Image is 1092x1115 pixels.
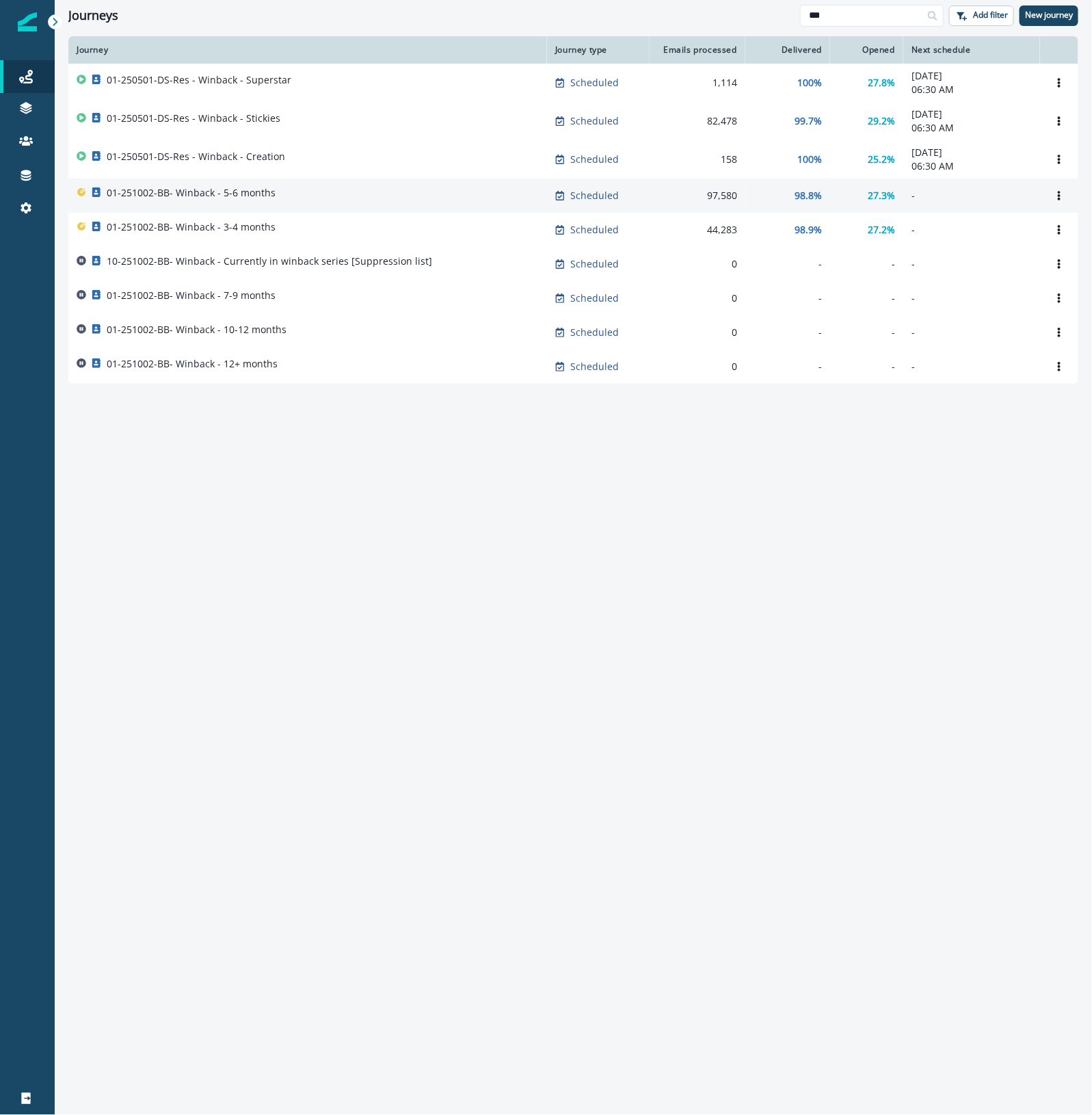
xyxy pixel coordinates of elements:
button: Options [1048,73,1070,93]
div: 44,283 [658,223,737,237]
p: 98.9% [795,223,822,237]
a: 01-250501-DS-Res - Winback - StickiesScheduled82,47899.7%29.2%[DATE]06:30 AMOptions [68,102,1078,140]
p: 06:30 AM [911,121,1032,135]
div: - [754,360,822,373]
button: Add filter [949,5,1014,26]
p: 99.7% [795,114,822,128]
button: Options [1048,356,1070,377]
img: Inflection [18,12,37,31]
div: - [754,291,822,305]
div: Opened [838,44,895,55]
div: - [838,326,895,339]
p: - [911,360,1032,373]
div: 0 [658,257,737,271]
p: 01-251002-BB- Winback - 5-6 months [107,186,276,200]
p: [DATE] [911,146,1032,159]
a: 01-251002-BB- Winback - 10-12 monthsScheduled0---Options [68,315,1078,350]
p: 01-251002-BB- Winback - 12+ months [107,357,278,371]
p: 98.8% [795,189,822,202]
p: - [911,257,1032,271]
button: Options [1048,254,1070,274]
a: 10-251002-BB- Winback - Currently in winback series [Suppression list]Scheduled0---Options [68,247,1078,281]
button: Options [1048,185,1070,206]
p: 01-251002-BB- Winback - 7-9 months [107,289,276,302]
p: Scheduled [570,291,619,305]
p: Scheduled [570,76,619,90]
div: 97,580 [658,189,737,202]
div: 82,478 [658,114,737,128]
p: - [911,326,1032,339]
p: 29.2% [868,114,895,128]
p: 25.2% [868,153,895,166]
div: - [754,257,822,271]
div: - [838,360,895,373]
div: Journey type [555,44,641,55]
p: [DATE] [911,69,1032,83]
p: Scheduled [570,257,619,271]
p: - [911,291,1032,305]
div: - [838,257,895,271]
p: 01-251002-BB- Winback - 3-4 months [107,220,276,234]
a: 01-251002-BB- Winback - 3-4 monthsScheduled44,28398.9%27.2%-Options [68,213,1078,247]
p: 06:30 AM [911,159,1032,173]
a: 01-251002-BB- Winback - 7-9 monthsScheduled0---Options [68,281,1078,315]
p: Scheduled [570,189,619,202]
div: 0 [658,326,737,339]
p: 27.3% [868,189,895,202]
a: 01-250501-DS-Res - Winback - SuperstarScheduled1,114100%27.8%[DATE]06:30 AMOptions [68,64,1078,102]
div: 158 [658,153,737,166]
button: New journey [1020,5,1078,26]
p: 01-251002-BB- Winback - 10-12 months [107,323,287,337]
button: Options [1048,111,1070,131]
p: Scheduled [570,153,619,166]
div: Emails processed [658,44,737,55]
button: Options [1048,220,1070,240]
div: 0 [658,291,737,305]
p: Scheduled [570,360,619,373]
p: 01-250501-DS-Res - Winback - Superstar [107,73,291,87]
a: 01-250501-DS-Res - Winback - CreationScheduled158100%25.2%[DATE]06:30 AMOptions [68,140,1078,179]
a: 01-251002-BB- Winback - 5-6 monthsScheduled97,58098.8%27.3%-Options [68,179,1078,213]
div: Journey [77,44,539,55]
button: Options [1048,322,1070,343]
p: 100% [797,153,822,166]
p: 27.2% [868,223,895,237]
p: 100% [797,76,822,90]
div: - [838,291,895,305]
div: 0 [658,360,737,373]
p: Scheduled [570,326,619,339]
p: 06:30 AM [911,83,1032,96]
h1: Journeys [68,8,118,23]
div: - [754,326,822,339]
div: Next schedule [911,44,1032,55]
div: Delivered [754,44,822,55]
button: Options [1048,288,1070,309]
button: Options [1048,149,1070,170]
p: - [911,189,1032,202]
p: 01-250501-DS-Res - Winback - Stickies [107,112,280,125]
p: [DATE] [911,107,1032,121]
p: 01-250501-DS-Res - Winback - Creation [107,150,285,163]
a: 01-251002-BB- Winback - 12+ monthsScheduled0---Options [68,350,1078,384]
p: Scheduled [570,223,619,237]
p: Scheduled [570,114,619,128]
p: Add filter [973,10,1008,20]
p: 27.8% [868,76,895,90]
p: - [911,223,1032,237]
div: 1,114 [658,76,737,90]
p: 10-251002-BB- Winback - Currently in winback series [Suppression list] [107,254,432,268]
p: New journey [1025,10,1073,20]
